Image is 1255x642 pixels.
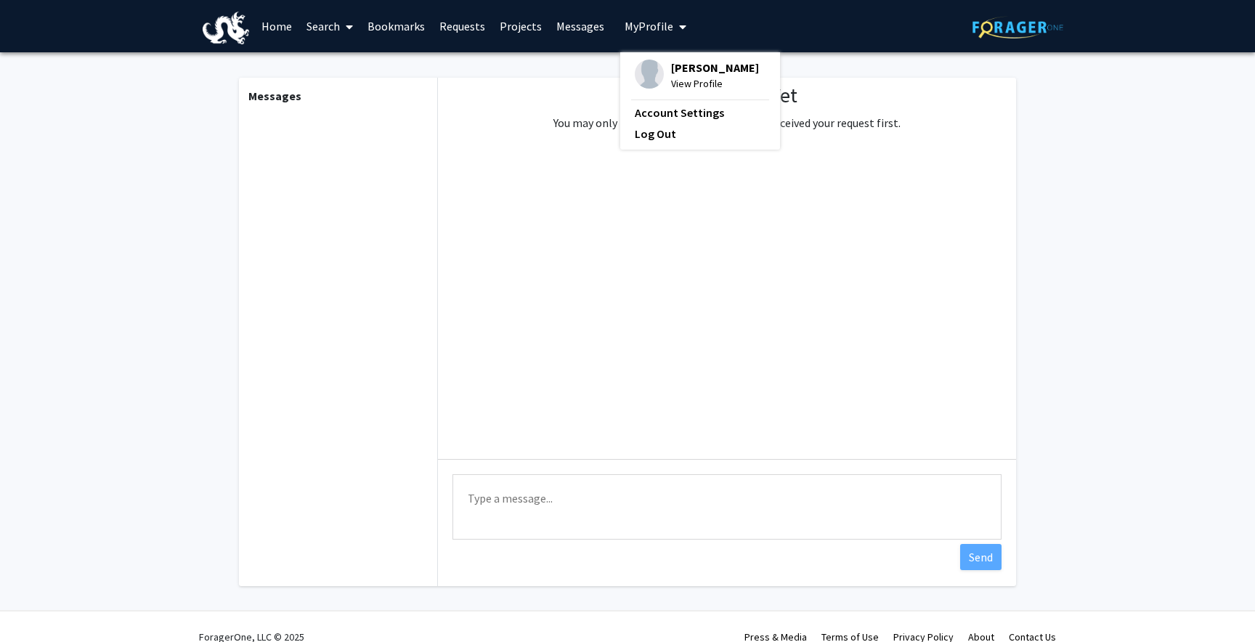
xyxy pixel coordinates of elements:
a: Projects [492,1,549,52]
p: You may only reach out to faculty that have received your request first. [553,114,901,131]
textarea: Message [452,474,1002,540]
span: [PERSON_NAME] [671,60,759,76]
span: View Profile [671,76,759,92]
iframe: Chat [11,577,62,631]
a: Requests [432,1,492,52]
img: Profile Picture [635,60,664,89]
a: Messages [549,1,612,52]
a: Account Settings [635,104,765,121]
button: Send [960,544,1002,570]
h1: No Messages Yet [553,84,901,108]
span: My Profile [625,19,673,33]
b: Messages [248,89,301,103]
a: Log Out [635,125,765,142]
img: ForagerOne Logo [972,16,1063,38]
a: Search [299,1,360,52]
img: Drexel University Logo [203,12,249,44]
div: Profile Picture[PERSON_NAME]View Profile [635,60,759,92]
a: Home [254,1,299,52]
a: Bookmarks [360,1,432,52]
